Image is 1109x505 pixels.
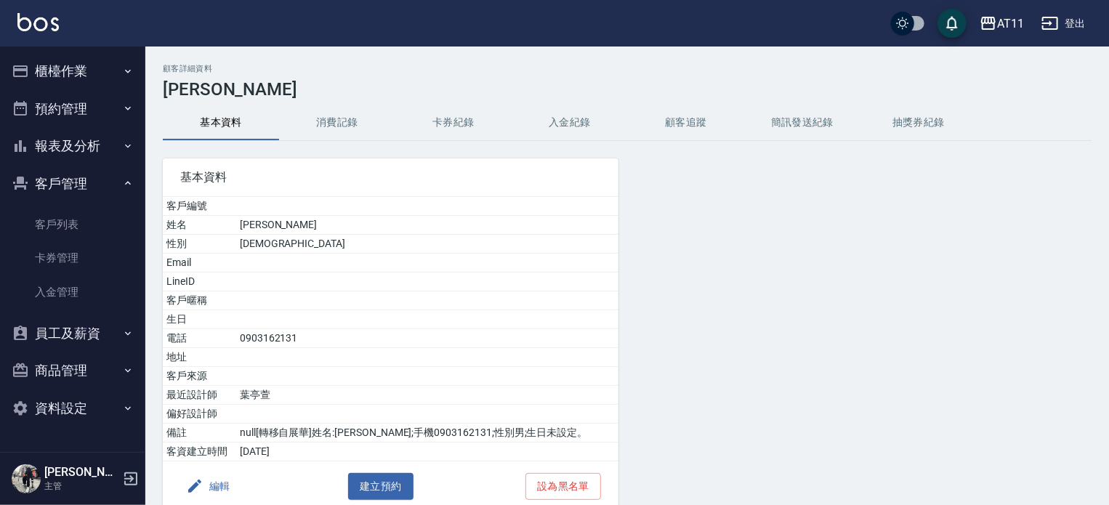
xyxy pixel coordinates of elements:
div: AT11 [997,15,1024,33]
button: save [937,9,967,38]
button: 員工及薪資 [6,315,140,352]
button: 顧客追蹤 [628,105,744,140]
button: 簡訊發送紀錄 [744,105,860,140]
a: 客戶列表 [6,208,140,241]
button: 設為黑名單 [525,473,601,500]
p: 主管 [44,480,118,493]
td: 0903162131 [236,329,618,348]
button: 編輯 [180,473,236,500]
button: 客戶管理 [6,165,140,203]
td: 葉亭萱 [236,386,618,405]
td: LineID [163,272,236,291]
button: 建立預約 [348,473,414,500]
button: 預約管理 [6,90,140,128]
td: 客戶暱稱 [163,291,236,310]
button: 報表及分析 [6,127,140,165]
img: Person [12,464,41,493]
a: 入金管理 [6,275,140,309]
td: 電話 [163,329,236,348]
td: 最近設計師 [163,386,236,405]
button: 商品管理 [6,352,140,389]
button: 入金紀錄 [512,105,628,140]
td: 地址 [163,348,236,367]
button: 基本資料 [163,105,279,140]
h3: [PERSON_NAME] [163,79,1092,100]
button: 抽獎券紀錄 [860,105,977,140]
button: 登出 [1036,10,1092,37]
td: 姓名 [163,216,236,235]
td: 客資建立時間 [163,443,236,461]
td: 客戶來源 [163,367,236,386]
a: 卡券管理 [6,241,140,275]
td: 客戶編號 [163,197,236,216]
td: null[轉移自展華]姓名:[PERSON_NAME];手機0903162131;性別男;生日未設定。 [236,424,618,443]
button: 消費記錄 [279,105,395,140]
span: 基本資料 [180,170,601,185]
td: 性別 [163,235,236,254]
td: [PERSON_NAME] [236,216,618,235]
img: Logo [17,13,59,31]
button: 資料設定 [6,389,140,427]
h2: 顧客詳細資料 [163,64,1092,73]
td: 備註 [163,424,236,443]
td: [DEMOGRAPHIC_DATA] [236,235,618,254]
h5: [PERSON_NAME] [44,465,118,480]
button: AT11 [974,9,1030,39]
td: [DATE] [236,443,618,461]
button: 卡券紀錄 [395,105,512,140]
td: Email [163,254,236,272]
td: 偏好設計師 [163,405,236,424]
td: 生日 [163,310,236,329]
button: 櫃檯作業 [6,52,140,90]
